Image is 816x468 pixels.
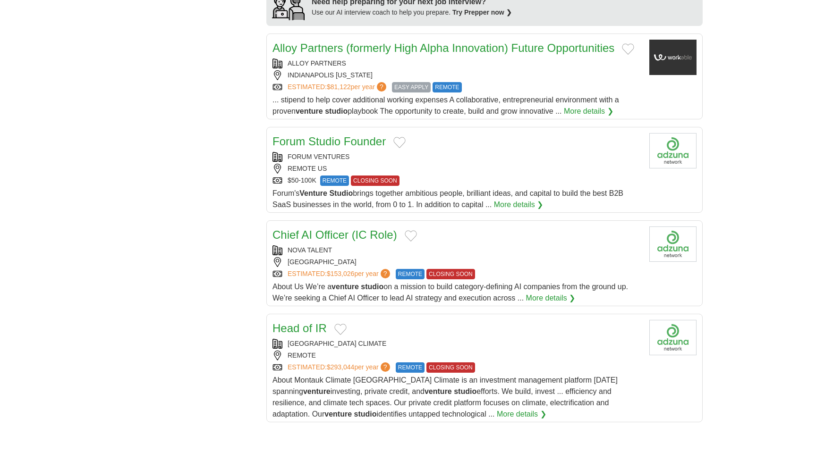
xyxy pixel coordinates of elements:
button: Add to favorite jobs [393,137,406,148]
strong: venture [324,410,352,418]
strong: Venture [299,189,327,197]
strong: studio [325,107,348,115]
a: Head of IR [272,322,327,334]
img: Company logo [649,226,697,262]
button: Add to favorite jobs [405,230,417,242]
span: CLOSING SOON [351,175,399,186]
button: Add to favorite jobs [334,324,347,335]
strong: studio [454,387,476,395]
a: More details ❯ [526,292,576,304]
div: NOVA TALENT [272,245,642,255]
span: ... stipend to help cover additional working expenses A collaborative, entrepreneurial environmen... [272,96,619,115]
span: ? [381,269,390,278]
div: REMOTE [272,351,642,360]
span: About Montauk Climate [GEOGRAPHIC_DATA] Climate is an investment management platform [DATE] spann... [272,376,618,418]
div: REMOTE US [272,164,642,174]
div: [GEOGRAPHIC_DATA] CLIMATE [272,339,642,349]
div: [GEOGRAPHIC_DATA] [272,257,642,267]
img: Company logo [649,133,697,168]
span: REMOTE [396,362,425,373]
a: ESTIMATED:$293,044per year? [288,362,392,373]
div: Use our AI interview coach to help you prepare. [312,8,512,17]
strong: venture [303,387,331,395]
span: EASY APPLY [392,82,431,92]
a: Alloy Partners (formerly High Alpha Innovation) Future Opportunities [272,42,614,54]
a: More details ❯ [564,106,613,117]
span: $153,026 [327,270,354,277]
a: Chief AI Officer (IC Role) [272,228,397,241]
strong: studio [354,410,377,418]
a: ESTIMATED:$153,026per year? [288,269,392,279]
strong: Studio [329,189,353,197]
img: Company logo [649,40,697,75]
span: $81,122 [327,83,351,91]
a: Forum Studio Founder [272,135,386,148]
a: Try Prepper now ❯ [452,8,512,16]
span: ? [381,362,390,372]
span: CLOSING SOON [426,362,475,373]
img: Company logo [649,320,697,355]
span: ? [377,82,386,92]
div: ALLOY PARTNERS [272,58,642,68]
div: FORUM VENTURES [272,152,642,162]
span: CLOSING SOON [426,269,475,279]
strong: venture [425,387,452,395]
strong: venture [296,107,323,115]
span: Forum's brings together ambitious people, brilliant ideas, and capital to build the best B2B SaaS... [272,189,623,209]
div: $50-100K [272,175,642,186]
strong: studio [361,283,383,291]
span: REMOTE [396,269,425,279]
a: More details ❯ [494,199,544,210]
span: REMOTE [433,82,461,92]
a: ESTIMATED:$81,122per year? [288,82,388,92]
span: $293,044 [327,363,354,371]
span: About Us We’re a on a mission to build category-defining AI companies from the ground up. We’re s... [272,283,628,302]
div: INDIANAPOLIS [US_STATE] [272,70,642,80]
button: Add to favorite jobs [622,43,634,55]
strong: venture [331,283,359,291]
a: More details ❯ [497,409,546,420]
span: REMOTE [320,175,349,186]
